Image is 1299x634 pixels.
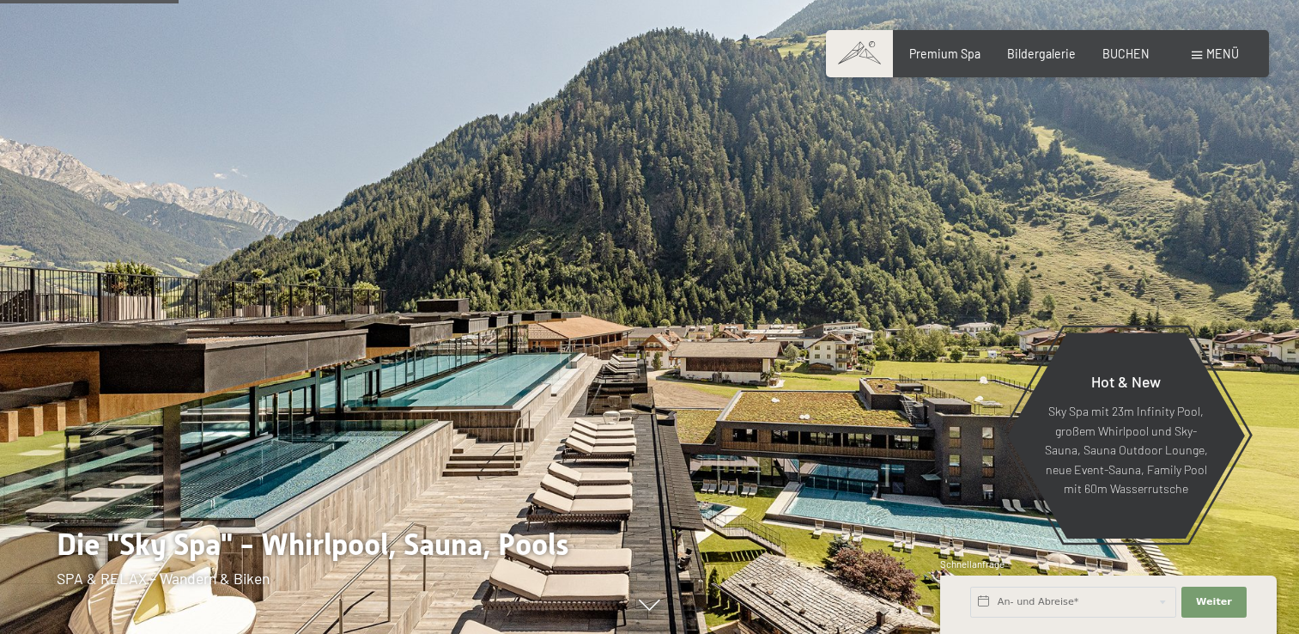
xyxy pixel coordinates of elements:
[1091,372,1161,391] span: Hot & New
[1181,587,1247,618] button: Weiter
[1102,46,1150,61] a: BUCHEN
[1006,332,1246,540] a: Hot & New Sky Spa mit 23m Infinity Pool, großem Whirlpool und Sky-Sauna, Sauna Outdoor Lounge, ne...
[1196,595,1232,609] span: Weiter
[1007,46,1076,61] a: Bildergalerie
[1044,402,1208,499] p: Sky Spa mit 23m Infinity Pool, großem Whirlpool und Sky-Sauna, Sauna Outdoor Lounge, neue Event-S...
[1206,46,1239,61] span: Menü
[909,46,980,61] a: Premium Spa
[940,558,1005,570] span: Schnellanfrage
